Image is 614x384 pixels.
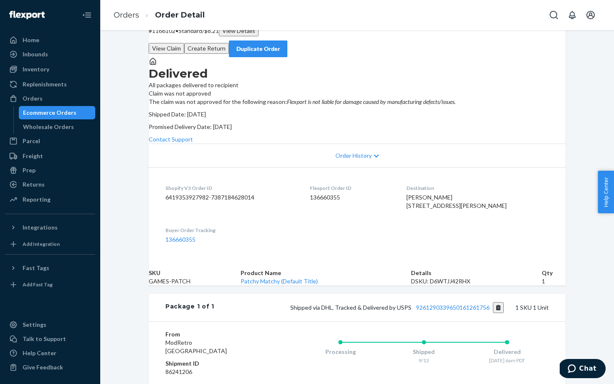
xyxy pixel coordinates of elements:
div: View Details [222,27,255,35]
a: Freight [5,149,95,163]
a: Add Fast Tag [5,278,95,291]
button: Help Center [598,171,614,213]
span: Shipped via DHL, Tracked & Delivered by USPS [290,304,504,311]
div: Give Feedback [23,363,63,371]
div: Prep [23,166,36,174]
dd: 136660355 [310,193,393,202]
div: 1 SKU 1 Unit [214,302,549,313]
dd: 6419353927982-7387184628014 [165,193,297,202]
button: Open account menu [582,7,599,23]
button: Open notifications [564,7,581,23]
a: 9261290339650161261756 [416,304,490,311]
a: Returns [5,178,95,191]
div: Shipped [382,348,466,356]
span: ModRetro [GEOGRAPHIC_DATA] [165,339,227,354]
div: Settings [23,321,46,329]
div: Reporting [23,195,51,204]
div: Replenishments [23,80,67,88]
a: Ecommerce Orders [19,106,96,119]
button: Fast Tags [5,261,95,275]
button: View Details [219,25,259,36]
iframe: Opens a widget where you can chat to one of our agents [560,359,606,380]
button: Duplicate Order [229,40,287,57]
dd: 86241206 [165,368,265,376]
p: The claim was not approved for the following reason: [149,98,566,106]
div: Duplicate Order [236,45,280,53]
dt: Destination [406,184,549,192]
dt: Buyer Order Tracking [165,227,297,234]
div: Processing [299,348,382,356]
a: Contact Support [149,136,193,143]
button: View Claim [149,43,184,54]
div: Ecommerce Orders [23,109,76,117]
em: Flexport is not liable for damage caused by manufacturing defects/issues. [287,98,456,105]
p: Promised Delivery Date: [DATE] [149,123,566,131]
header: Claim was not approved [149,89,566,98]
th: Qty [542,269,566,277]
div: Wholesale Orders [23,123,74,131]
div: Fast Tags [23,264,49,272]
td: GAMES-PATCH [149,277,241,285]
a: Home [5,33,95,47]
th: Details [411,269,542,277]
div: Integrations [23,223,58,232]
button: Create Return [184,43,229,54]
a: Order Detail [155,10,205,20]
dt: Flexport Order ID [310,184,393,192]
dt: From [165,330,265,339]
a: Orders [5,92,95,105]
th: Product Name [241,269,411,277]
span: Standard [178,27,202,34]
span: • [175,27,178,34]
ol: breadcrumbs [107,3,211,28]
a: Add Integration [5,237,95,251]
div: Delivered [465,348,549,356]
div: Orders [23,94,43,103]
a: Parcel [5,134,95,148]
div: DSKU: D6WTJJ42RHX [411,277,542,285]
span: [PERSON_NAME] [STREET_ADDRESS][PERSON_NAME] [406,194,507,209]
div: All packages delivered to recipient [149,66,566,89]
button: Close Navigation [79,7,95,23]
td: 1 [542,277,566,285]
dt: Shopify V3 Order ID [165,184,297,192]
div: Returns [23,180,45,189]
div: Help Center [23,349,56,357]
div: Home [23,36,39,44]
div: Package 1 of 1 [165,302,214,313]
h3: Delivered [149,66,566,81]
div: Add Integration [23,240,60,248]
div: Add Fast Tag [23,281,53,288]
div: Inventory [23,65,49,73]
div: Talk to Support [23,335,66,343]
button: Copy tracking number [493,302,504,313]
button: Integrations [5,221,95,234]
a: Inbounds [5,48,95,61]
a: 136660355 [165,236,195,243]
div: Parcel [23,137,40,145]
a: Patchy Matchy (Default Title) [241,278,318,285]
a: Replenishments [5,78,95,91]
div: [DATE] 6am PDT [465,357,549,364]
a: Prep [5,164,95,177]
p: Shipped Date: [DATE] [149,110,566,119]
a: Help Center [5,346,95,360]
dt: Shipment ID [165,359,265,368]
a: Wholesale Orders [19,120,96,134]
a: Reporting [5,193,95,206]
img: Flexport logo [9,11,45,19]
button: Open Search Box [545,7,562,23]
span: Order History [335,152,372,160]
button: Talk to Support [5,332,95,346]
div: Freight [23,152,43,160]
button: Give Feedback [5,361,95,374]
a: Orders [114,10,139,20]
p: # 1166102 / $8.21 [149,25,566,36]
div: Inbounds [23,50,48,58]
a: Settings [5,318,95,331]
div: 9/13 [382,357,466,364]
th: SKU [149,269,241,277]
a: Inventory [5,63,95,76]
